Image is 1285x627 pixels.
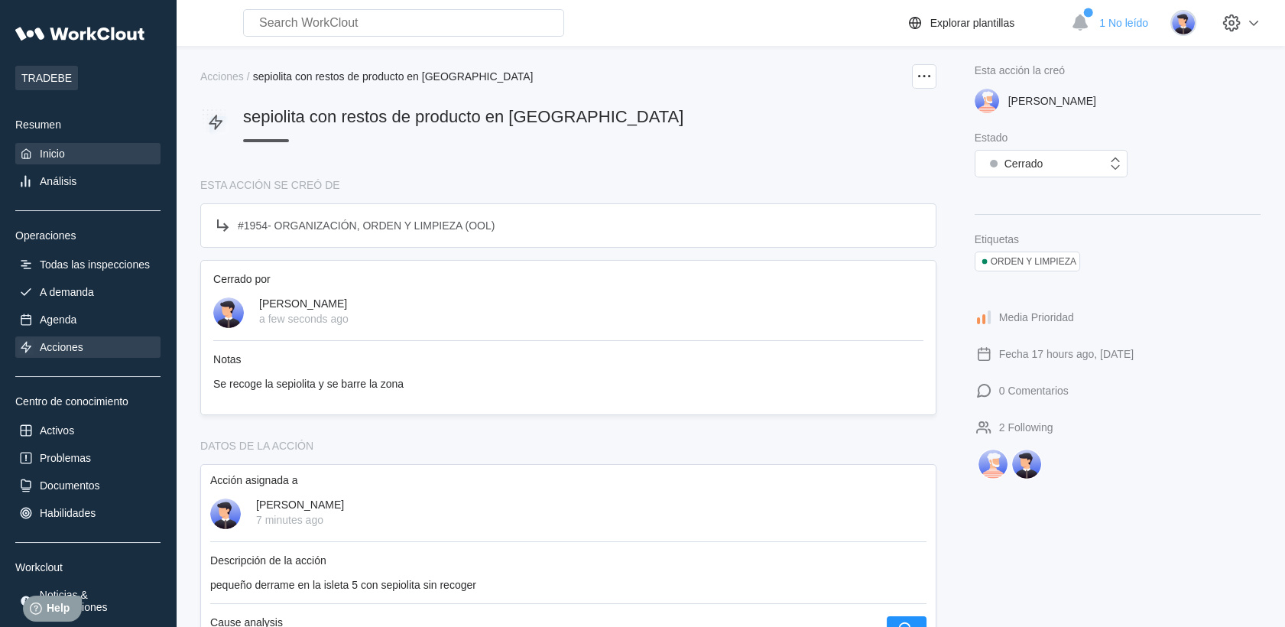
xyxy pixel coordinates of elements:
[930,17,1015,29] div: Explorar plantillas
[15,395,161,408] div: Centro de conocimiento
[256,514,344,526] div: 7 minutes ago
[200,179,936,191] div: ESTA ACCIÓN SE CREÓ DE
[210,579,926,591] div: pequeño derrame en la isleta 5 con sepiolita sin recoger
[213,273,923,285] div: Cerrado por
[15,119,161,131] div: Resumen
[975,132,1261,144] div: Estado
[15,229,161,242] div: Operaciones
[40,258,150,271] div: Todas las inspecciones
[243,9,564,37] input: Search WorkClout
[1011,449,1042,479] img: PABLO MARTIN
[975,64,1261,76] div: Esta acción la creó
[40,175,76,187] div: Análisis
[200,70,244,83] div: Acciones
[1170,10,1196,36] img: user-5.png
[1008,95,1096,107] div: [PERSON_NAME]
[1099,17,1148,29] span: 1 No leído
[978,449,1008,479] img: NATALIA BUDIA
[15,475,161,496] a: Documentos
[213,378,923,390] div: Se recoge la sepiolita y se barre la zona
[975,89,999,113] img: user-3.png
[983,153,1043,174] div: Cerrado
[238,219,495,232] div: # 1954 -
[40,424,74,437] div: Activos
[40,507,96,519] div: Habilidades
[999,385,1069,397] div: 0 Comentarios
[15,586,161,616] a: Noticias & atualizaciones
[15,447,161,469] a: Problemas
[40,341,83,353] div: Acciones
[999,311,1074,323] div: Media Prioridad
[15,561,161,573] div: Workclout
[991,256,1076,267] div: ORDEN Y LIMPIEZA
[906,14,1064,32] a: Explorar plantillas
[40,313,76,326] div: Agenda
[999,421,1053,434] div: 2 Following
[999,348,1134,360] div: Fecha 17 hours ago, [DATE]
[15,66,78,90] span: TRADEBE
[40,148,65,160] div: Inicio
[200,203,936,248] a: #1954- ORGANIZACIÓN, ORDEN Y LIMPIEZA (OOL)
[15,502,161,524] a: Habilidades
[15,336,161,358] a: Acciones
[210,499,241,529] img: user-5.png
[247,70,250,83] div: /
[210,554,926,567] div: Descripción de la acción
[15,254,161,275] a: Todas las inspecciones
[200,70,247,83] a: Acciones
[40,589,157,613] div: Noticias & atualizaciones
[15,309,161,330] a: Agenda
[975,233,1261,245] div: Etiquetas
[210,474,926,486] div: Acción asignada a
[259,313,349,325] div: a few seconds ago
[15,281,161,303] a: A demanda
[200,440,936,452] div: DATOS DE LA ACCIÓN
[40,452,91,464] div: Problemas
[274,219,495,232] span: ORGANIZACIÓN, ORDEN Y LIMPIEZA (OOL)
[213,353,923,365] div: Notas
[259,297,349,310] div: [PERSON_NAME]
[40,479,100,492] div: Documentos
[15,143,161,164] a: Inicio
[40,286,94,298] div: A demanda
[243,107,683,126] span: sepiolita con restos de producto en [GEOGRAPHIC_DATA]
[213,297,244,328] img: user-5.png
[256,499,344,511] div: [PERSON_NAME]
[15,171,161,192] a: Análisis
[253,70,534,83] span: sepiolita con restos de producto en [GEOGRAPHIC_DATA]
[15,420,161,441] a: Activos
